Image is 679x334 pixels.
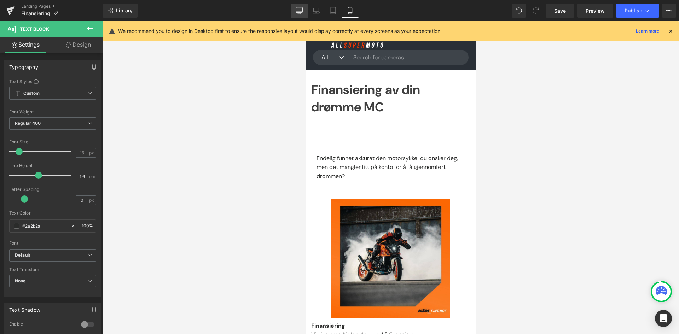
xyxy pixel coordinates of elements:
span: Text Block [20,26,49,32]
div: Text Transform [9,267,96,272]
button: Redo [529,4,543,18]
div: % [79,220,96,232]
button: Undo [512,4,526,18]
div: Open Intercom Messenger [655,310,672,327]
p: We recommend you to design in Desktop first to ensure the responsive layout would display correct... [118,27,442,35]
input: Search for cameras... [7,29,163,44]
span: Preview [586,7,605,14]
p: Endelig funnet akkurat den motorsykkel du ønsker deg, men det mangler litt på konto for å få gjen... [11,133,159,160]
b: None [15,278,26,283]
a: Laptop [308,4,325,18]
span: px [89,198,95,203]
strong: Finansiering av din drømme MC [5,60,114,94]
button: Publish [616,4,659,18]
span: Finansiering [21,11,50,16]
div: Font [9,241,96,246]
span: Library [116,7,133,14]
div: Text Styles [9,78,96,84]
a: Desktop [291,4,308,18]
span: em [89,174,95,179]
div: Letter Spacing [9,187,96,192]
input: Color [22,222,68,230]
a: Preview [577,4,613,18]
a: New Library [103,4,138,18]
a: Design [53,37,104,53]
strong: Finansiering [5,301,39,308]
span: px [89,151,95,155]
div: Enable [9,321,74,329]
img: ASM MC [23,3,79,27]
span: All [16,32,22,40]
a: Mobile [342,4,359,18]
span: Save [554,7,566,14]
div: Text Color [9,211,96,216]
div: Line Height [9,163,96,168]
button: All [7,29,42,44]
i: Default [15,252,30,258]
b: Regular 400 [15,121,41,126]
div: Font Weight [9,110,96,115]
b: Custom [23,90,40,96]
button: More [662,4,676,18]
div: Font Size [9,140,96,145]
span: Publish [625,8,642,13]
a: Learn more [633,27,662,35]
div: Text Shadow [9,303,40,313]
div: Typography [9,60,38,70]
a: Landing Pages [21,4,103,9]
a: Tablet [325,4,342,18]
